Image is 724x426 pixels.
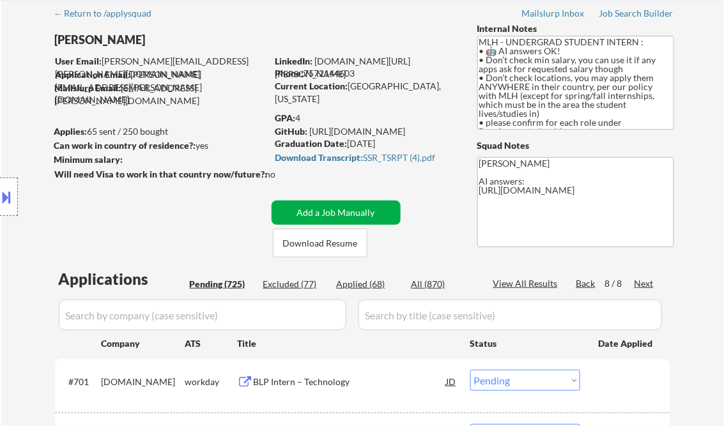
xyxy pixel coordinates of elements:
div: Date Applied [599,337,655,350]
div: ← Return to /applysquad [54,9,164,18]
div: Title [238,337,458,350]
button: Download Resume [273,229,367,257]
a: ← Return to /applysquad [54,8,164,21]
div: Mailslurp Inbox [522,9,586,18]
a: [DOMAIN_NAME][URL][PERSON_NAME] [275,56,411,79]
div: [PERSON_NAME][EMAIL_ADDRESS][PERSON_NAME][DOMAIN_NAME] [56,55,267,80]
div: [PERSON_NAME] [55,32,318,48]
div: [PERSON_NAME][EMAIL_ADDRESS][PERSON_NAME][DOMAIN_NAME] [56,68,267,106]
div: ATS [185,337,238,350]
strong: GitHub: [275,126,308,137]
div: [DOMAIN_NAME] [102,376,185,388]
div: 4 [275,112,458,125]
div: #701 [69,376,91,388]
div: All (870) [412,278,475,291]
div: no [266,168,302,181]
strong: Phone: [275,68,304,79]
strong: User Email: [56,56,102,66]
button: Add a Job Manually [272,201,401,225]
div: View All Results [493,277,562,290]
strong: Download Transcript: [275,152,364,163]
div: Back [576,277,597,290]
div: [DATE] [275,137,456,150]
div: 7572144603 [275,67,456,80]
div: BLP Intern – Technology [254,376,447,388]
div: Applied (68) [337,278,401,291]
strong: LinkedIn: [275,56,313,66]
strong: GPA: [275,112,296,123]
div: SSR_TSRPT (4).pdf [275,153,453,162]
div: [GEOGRAPHIC_DATA], [US_STATE] [275,80,456,105]
div: JD [445,370,458,393]
div: Job Search Builder [599,9,674,18]
strong: Application Email: [56,69,131,80]
div: Squad Notes [477,139,674,152]
a: Job Search Builder [599,8,674,21]
div: workday [185,376,238,388]
a: Download Transcript:SSR_TSRPT (4).pdf [275,153,453,165]
div: Company [102,337,185,350]
a: [URL][DOMAIN_NAME] [310,126,406,137]
strong: Graduation Date: [275,138,348,149]
input: Search by title (case sensitive) [358,300,662,330]
div: Next [635,277,655,290]
div: 8 / 8 [605,277,635,290]
strong: Current Location: [275,80,348,91]
div: Excluded (77) [263,278,327,291]
div: Internal Notes [477,22,674,35]
div: Status [470,331,580,354]
a: Mailslurp Inbox [522,8,586,21]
